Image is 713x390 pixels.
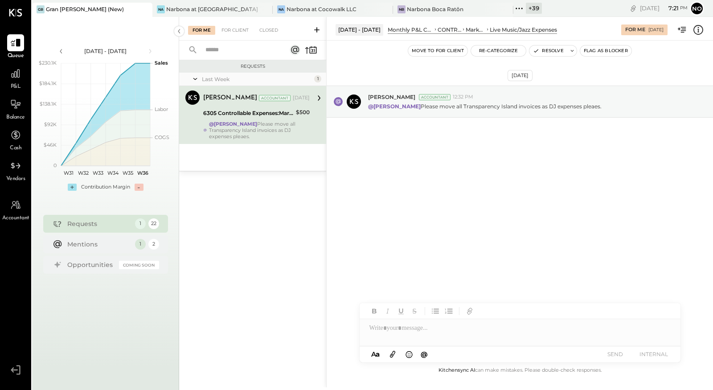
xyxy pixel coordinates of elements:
[368,93,415,101] span: [PERSON_NAME]
[395,305,407,317] button: Underline
[369,349,383,359] button: Aa
[166,5,259,13] div: Narbona at [GEOGRAPHIC_DATA] LLC
[44,121,57,127] text: $92K
[296,108,310,117] div: $500
[636,348,672,360] button: INTERNAL
[690,1,704,16] button: No
[0,65,31,91] a: P&L
[137,170,148,176] text: W36
[625,26,645,33] div: For Me
[0,197,31,222] a: Accountant
[529,45,567,56] button: Resolve
[526,3,542,14] div: + 39
[6,114,25,122] span: Balance
[11,83,21,91] span: P&L
[63,170,73,176] text: W31
[293,94,310,102] div: [DATE]
[388,26,433,33] div: Monthly P&L Comparison
[407,5,463,13] div: Narbona Boca Ratōn
[93,170,103,176] text: W33
[443,305,455,317] button: Ordered List
[40,101,57,107] text: $138.1K
[376,350,380,358] span: a
[39,60,57,66] text: $230.1K
[68,47,143,55] div: [DATE] - [DATE]
[397,5,406,13] div: NB
[217,26,253,35] div: For Client
[277,5,285,13] div: Na
[453,94,473,101] span: 12:32 PM
[336,24,383,35] div: [DATE] - [DATE]
[8,52,24,60] span: Queue
[148,218,159,229] div: 22
[209,121,257,127] strong: @[PERSON_NAME]
[259,95,291,101] div: Accountant
[368,103,602,110] p: Please move all Transparency Island invoices as DJ expenses pleaes.
[382,305,393,317] button: Italic
[46,5,124,13] div: Gran [PERSON_NAME] (New)
[0,96,31,122] a: Balance
[0,157,31,183] a: Vendors
[78,170,89,176] text: W32
[148,239,159,250] div: 2
[287,5,356,13] div: Narbona at Cocowalk LLC
[629,4,638,13] div: copy link
[67,240,131,249] div: Mentions
[580,45,631,56] button: Flag as Blocker
[369,305,380,317] button: Bold
[255,26,283,35] div: Closed
[640,4,688,12] div: [DATE]
[81,184,130,191] div: Contribution Margin
[314,75,321,82] div: 1
[409,305,420,317] button: Strikethrough
[188,26,215,35] div: For Me
[155,60,168,66] text: Sales
[464,305,475,317] button: Add URL
[203,109,293,118] div: 6305 Controllable Expenses:Marketing & Advertising:Music & DJ
[648,27,664,33] div: [DATE]
[184,63,322,70] div: Requests
[421,350,428,358] span: @
[466,26,485,33] div: Marketing & Advertising
[53,162,57,168] text: 0
[135,218,146,229] div: 1
[471,45,526,56] button: Re-Categorize
[203,94,257,103] div: [PERSON_NAME]
[67,219,131,228] div: Requests
[44,142,57,148] text: $46K
[68,184,77,191] div: +
[67,260,115,269] div: Opportunities
[10,144,21,152] span: Cash
[438,26,461,33] div: CONTROLLABLE EXPENSES
[155,106,168,112] text: Labor
[430,305,441,317] button: Unordered List
[408,45,467,56] button: Move to for client
[135,239,146,250] div: 1
[0,34,31,60] a: Queue
[6,175,25,183] span: Vendors
[490,26,557,33] div: Live Music/Jazz Expenses
[419,94,451,100] div: Accountant
[119,261,159,269] div: Coming Soon
[508,70,533,81] div: [DATE]
[368,103,421,110] strong: @[PERSON_NAME]
[2,214,29,222] span: Accountant
[0,127,31,152] a: Cash
[135,184,143,191] div: -
[418,349,430,360] button: @
[155,134,169,140] text: COGS
[598,348,633,360] button: SEND
[107,170,119,176] text: W34
[202,75,312,83] div: Last Week
[37,5,45,13] div: GB
[39,80,57,86] text: $184.1K
[157,5,165,13] div: Na
[209,121,310,140] div: Please move all Transparency Island invoices as DJ expenses pleaes.
[123,170,133,176] text: W35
